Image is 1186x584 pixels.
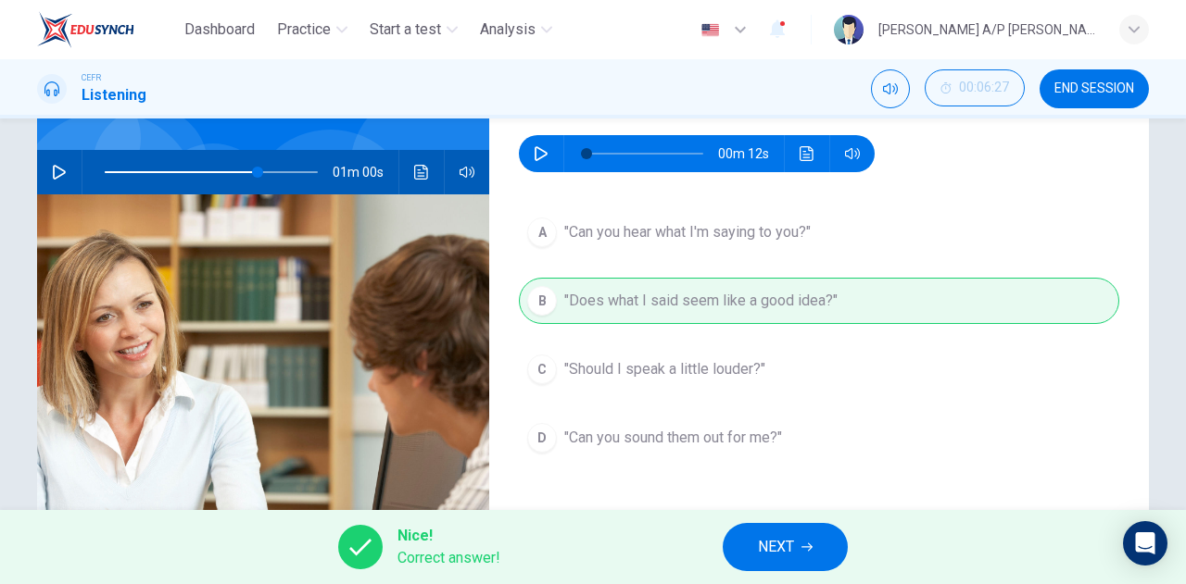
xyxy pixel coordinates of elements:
[270,13,355,46] button: Practice
[37,11,177,48] a: EduSynch logo
[834,15,864,44] img: Profile picture
[407,150,436,194] button: Click to see the audio transcription
[177,13,262,46] button: Dashboard
[362,13,465,46] button: Start a test
[1054,81,1134,96] span: END SESSION
[480,19,536,41] span: Analysis
[959,81,1009,95] span: 00:06:27
[1123,521,1167,565] div: Open Intercom Messenger
[718,135,784,172] span: 00m 12s
[277,19,331,41] span: Practice
[397,525,500,547] span: Nice!
[871,69,910,108] div: Mute
[878,19,1097,41] div: [PERSON_NAME] A/P [PERSON_NAME]
[925,69,1025,108] div: Hide
[1040,69,1149,108] button: END SESSION
[925,69,1025,106] button: 00:06:27
[37,11,134,48] img: EduSynch logo
[333,150,398,194] span: 01m 00s
[699,23,722,37] img: en
[370,19,441,41] span: Start a test
[397,547,500,569] span: Correct answer!
[473,13,560,46] button: Analysis
[758,534,794,560] span: NEXT
[184,19,255,41] span: Dashboard
[82,84,146,106] h1: Listening
[82,71,101,84] span: CEFR
[723,523,848,571] button: NEXT
[792,135,822,172] button: Click to see the audio transcription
